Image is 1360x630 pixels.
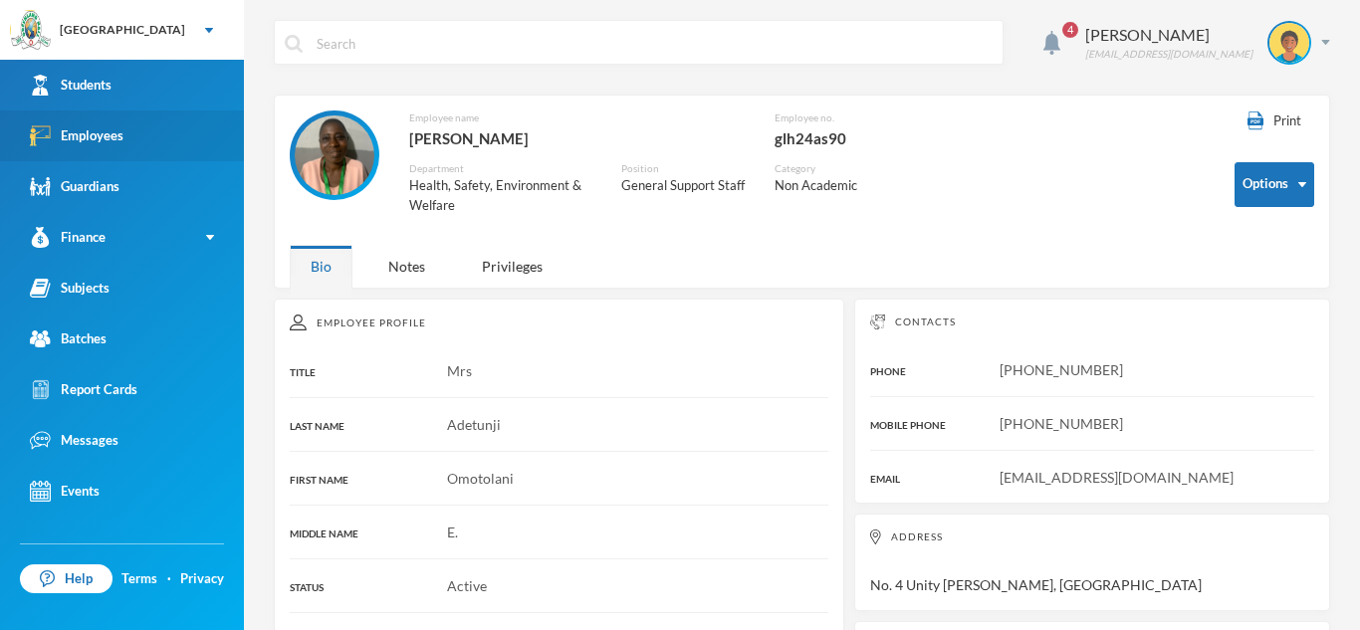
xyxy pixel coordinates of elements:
[854,514,1330,611] div: No. 4 Unity [PERSON_NAME], [GEOGRAPHIC_DATA]
[30,430,118,451] div: Messages
[409,110,745,125] div: Employee name
[461,245,564,288] div: Privileges
[30,227,106,248] div: Finance
[870,529,1314,544] div: Address
[409,161,591,176] div: Department
[290,315,828,330] div: Employee Profile
[30,278,110,299] div: Subjects
[1000,469,1234,486] span: [EMAIL_ADDRESS][DOMAIN_NAME]
[447,470,514,487] span: Omotolani
[775,176,857,196] div: Non Academic
[285,35,303,53] img: search
[870,315,1314,329] div: Contacts
[30,176,119,197] div: Guardians
[1085,23,1252,47] div: [PERSON_NAME]
[1085,47,1252,62] div: [EMAIL_ADDRESS][DOMAIN_NAME]
[409,176,591,215] div: Health, Safety, Environment & Welfare
[775,161,857,176] div: Category
[121,569,157,589] a: Terms
[621,176,745,196] div: General Support Staff
[621,161,745,176] div: Position
[30,481,100,502] div: Events
[775,110,887,125] div: Employee no.
[60,21,185,39] div: [GEOGRAPHIC_DATA]
[290,245,352,288] div: Bio
[1062,22,1078,38] span: 4
[30,125,123,146] div: Employees
[447,362,472,379] span: Mrs
[1235,110,1314,132] button: Print
[367,245,446,288] div: Notes
[447,416,501,433] span: Adetunji
[1000,361,1123,378] span: [PHONE_NUMBER]
[315,21,993,66] input: Search
[447,577,487,594] span: Active
[30,328,107,349] div: Batches
[30,379,137,400] div: Report Cards
[30,75,112,96] div: Students
[447,524,458,540] span: E.
[295,115,374,195] img: EMPLOYEE
[1269,23,1309,63] img: STUDENT
[1235,162,1314,207] button: Options
[180,569,224,589] a: Privacy
[167,569,171,589] div: ·
[775,125,887,151] div: glh24as90
[409,125,745,151] div: [PERSON_NAME]
[1000,415,1123,432] span: [PHONE_NUMBER]
[20,564,113,594] a: Help
[11,11,51,51] img: logo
